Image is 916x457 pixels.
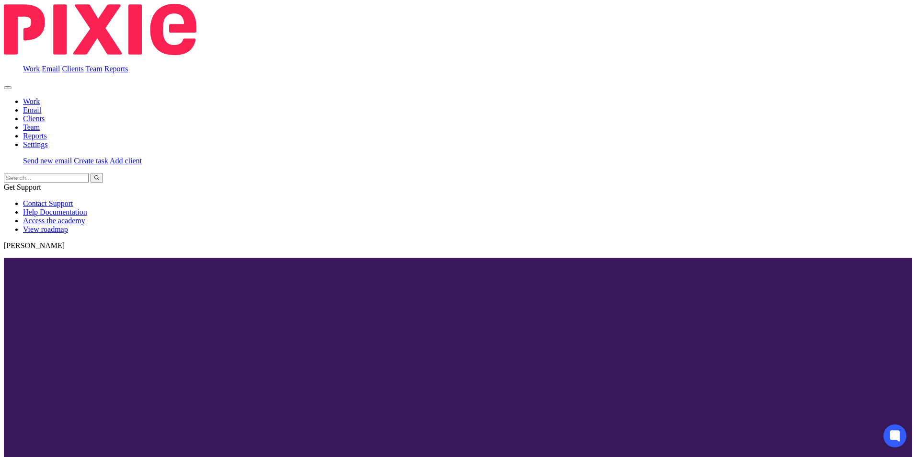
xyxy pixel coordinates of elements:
[23,114,45,123] a: Clients
[23,106,41,114] a: Email
[85,65,102,73] a: Team
[4,183,41,191] span: Get Support
[4,4,196,55] img: Pixie
[23,157,72,165] a: Send new email
[23,225,68,233] a: View roadmap
[74,157,108,165] a: Create task
[23,65,40,73] a: Work
[23,140,48,149] a: Settings
[23,123,40,131] a: Team
[23,208,87,216] a: Help Documentation
[23,132,47,140] a: Reports
[23,199,73,207] a: Contact Support
[62,65,83,73] a: Clients
[4,241,912,250] p: [PERSON_NAME]
[23,217,85,225] a: Access the academy
[104,65,128,73] a: Reports
[91,173,103,183] button: Search
[42,65,60,73] a: Email
[23,97,40,105] a: Work
[110,157,142,165] a: Add client
[4,173,89,183] input: Search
